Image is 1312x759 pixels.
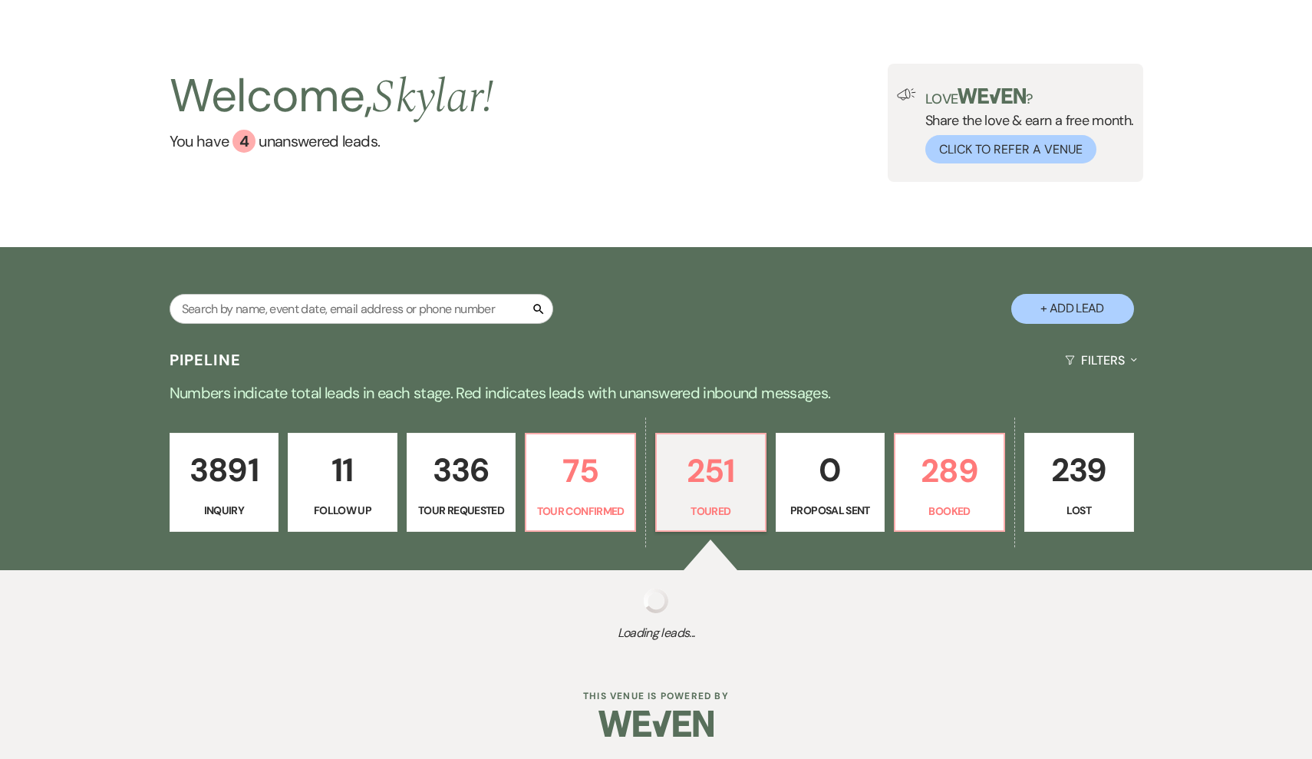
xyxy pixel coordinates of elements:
button: Click to Refer a Venue [925,135,1096,163]
p: 75 [536,445,625,497]
a: 11Follow Up [288,433,397,533]
img: Weven Logo [598,697,714,751]
span: Skylar ! [372,62,493,133]
p: 289 [905,445,994,497]
p: Love ? [925,88,1134,106]
a: 289Booked [894,433,1005,533]
p: Inquiry [180,502,269,519]
p: 11 [298,444,387,496]
button: + Add Lead [1011,294,1134,324]
a: 239Lost [1024,433,1134,533]
p: Booked [905,503,994,520]
h3: Pipeline [170,349,242,371]
a: 75Tour Confirmed [525,433,636,533]
span: Loading leads... [66,624,1247,642]
a: 3891Inquiry [170,433,279,533]
p: 251 [666,445,756,497]
a: 336Tour Requested [407,433,516,533]
a: 0Proposal Sent [776,433,885,533]
input: Search by name, event date, email address or phone number [170,294,553,324]
p: 3891 [180,444,269,496]
a: You have 4 unanswered leads. [170,130,493,153]
img: loading spinner [644,589,668,613]
p: Tour Requested [417,502,506,519]
p: Proposal Sent [786,502,875,519]
h2: Welcome, [170,64,493,130]
p: 336 [417,444,506,496]
div: 4 [232,130,255,153]
p: Follow Up [298,502,387,519]
img: loud-speaker-illustration.svg [897,88,916,101]
div: Share the love & earn a free month. [916,88,1134,163]
p: 239 [1034,444,1124,496]
p: Tour Confirmed [536,503,625,520]
p: 0 [786,444,875,496]
p: Numbers indicate total leads in each stage. Red indicates leads with unanswered inbound messages. [104,381,1208,405]
p: Toured [666,503,756,520]
a: 251Toured [655,433,766,533]
button: Filters [1059,340,1142,381]
p: Lost [1034,502,1124,519]
img: weven-logo-green.svg [958,88,1026,104]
